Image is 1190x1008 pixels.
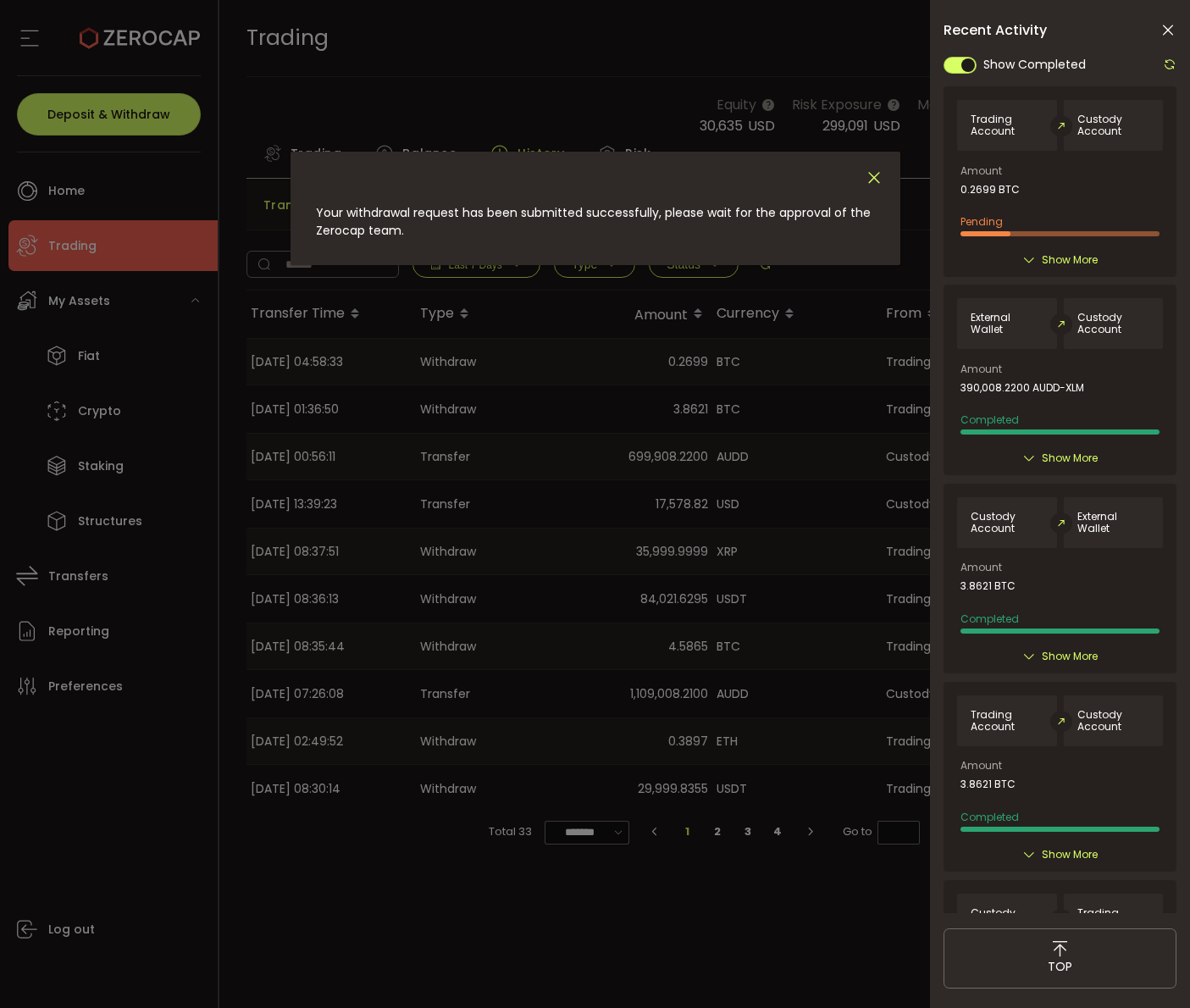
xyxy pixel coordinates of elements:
span: Show More [1042,846,1098,863]
span: 390,008.2200 AUDD-XLM [960,382,1084,394]
span: Amount [960,364,1002,374]
span: Completed [960,810,1019,824]
span: Show Completed [983,56,1086,74]
span: Custody Account [1077,312,1150,335]
div: dialog [291,152,900,265]
span: External Wallet [971,312,1043,335]
span: Trading Account [971,114,1043,137]
span: TOP [1048,958,1072,976]
span: Show More [1042,450,1098,467]
span: 0.2699 BTC [960,184,1020,196]
span: Amount [960,562,1002,573]
span: Completed [960,413,1019,427]
span: Trading Account [971,709,1043,733]
span: Custody Account [971,511,1043,534]
span: Custody Account [1077,709,1150,733]
span: Custody Account [1077,114,1150,137]
iframe: Chat Widget [1105,927,1190,1008]
span: Pending [960,214,1003,229]
span: Amount [960,761,1002,771]
span: Your withdrawal request has been submitted successfully, please wait for the approval of the Zero... [316,204,871,239]
span: External Wallet [1077,511,1150,534]
span: Show More [1042,252,1098,269]
span: Amount [960,166,1002,176]
span: 3.8621 BTC [960,778,1016,790]
span: Trading Account [1077,907,1150,931]
button: Close [865,169,883,188]
span: Show More [1042,648,1098,665]
span: Completed [960,612,1019,626]
span: Recent Activity [944,24,1047,37]
span: 3.8621 BTC [960,580,1016,592]
span: Custody Account [971,907,1043,931]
